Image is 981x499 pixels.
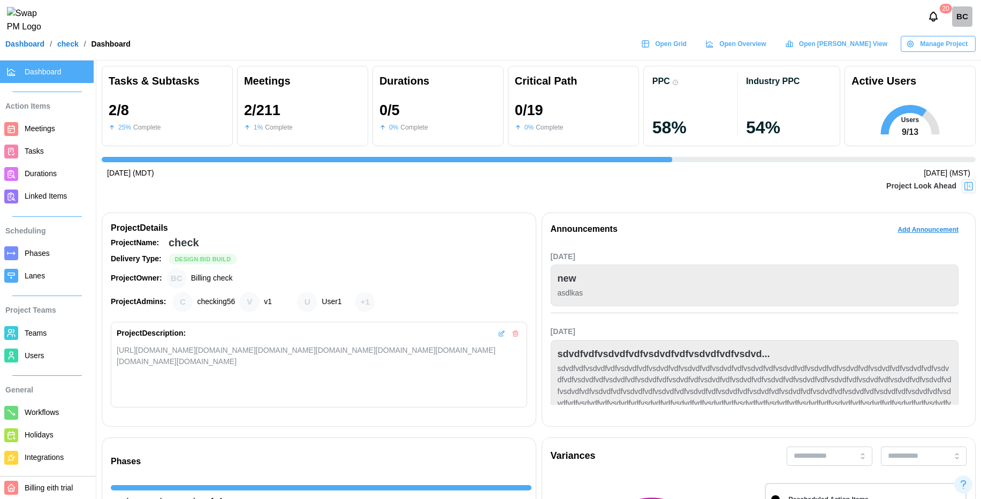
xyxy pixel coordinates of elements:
span: Tasks [25,147,44,155]
span: Users [25,351,44,360]
div: Project Details [111,222,527,235]
div: 0 % [524,123,534,133]
div: Project Description: [117,328,186,339]
div: checking56 [197,296,235,308]
a: Dashboard [5,40,44,48]
span: Open [PERSON_NAME] View [799,36,887,51]
span: Add Announcement [898,222,959,237]
div: Industry PPC [746,76,800,86]
span: Billing eith trial [25,483,73,492]
div: Complete [400,123,428,133]
div: Active Users [851,73,916,89]
div: sdvdfvdfvsdvdfvdfvsdvdfvdfvsdvdfvdfvsdvdfvdfvsdvdfvdfvsdvdfvdfvsdvdfvdfvsdvdfvdfvsdvdfvdfvsdvdfvd... [558,363,952,421]
div: User1 [322,296,341,308]
div: Durations [379,73,497,89]
div: / [84,40,86,48]
strong: Project Admins: [111,297,166,306]
div: 0 % [389,123,398,133]
div: 25 % [118,123,131,133]
div: BC [952,6,972,27]
div: [DATE] (MST) [924,168,970,179]
div: Delivery Type: [111,253,164,265]
div: [DATE] [551,251,959,263]
button: Manage Project [901,36,976,52]
div: Critical Path [515,73,632,89]
span: Phases [25,249,50,258]
div: 1 % [254,123,263,133]
div: Meetings [244,73,361,89]
span: Durations [25,169,57,178]
div: [DATE] (MDT) [107,168,154,179]
div: asdlkas [558,288,952,299]
span: Manage Project [920,36,968,51]
button: Add Announcement [889,222,967,238]
span: Meetings [25,124,55,133]
strong: Project Owner: [111,274,162,282]
div: v1 [264,296,272,308]
div: [URL][DOMAIN_NAME][DOMAIN_NAME][DOMAIN_NAME][DOMAIN_NAME][DOMAIN_NAME][DOMAIN_NAME][DOMAIN_NAME][... [117,345,521,367]
span: Holidays [25,430,54,439]
div: 54 % [746,119,831,136]
div: checking56 [172,292,193,312]
div: Announcements [551,223,618,236]
a: Open Grid [636,36,695,52]
span: Workflows [25,408,59,417]
a: Billing check [952,6,972,27]
div: + 1 [355,292,375,312]
div: check [169,235,199,251]
span: Integrations [25,453,64,462]
div: 20 [939,4,952,13]
a: Open [PERSON_NAME] View [780,36,895,52]
div: Phases [111,455,531,468]
span: Dashboard [25,67,62,76]
span: Lanes [25,271,45,280]
span: Linked Items [25,192,67,200]
div: Billing check [166,268,187,289]
div: Project Look Ahead [886,180,956,192]
div: Complete [133,123,161,133]
div: Billing check [191,273,233,284]
div: User1 [297,292,317,312]
div: 2 / 8 [109,102,129,118]
div: Complete [265,123,292,133]
div: Complete [536,123,563,133]
div: 2 / 211 [244,102,280,118]
div: [DATE] [551,326,959,338]
div: Dashboard [92,40,131,48]
div: Project Name: [111,237,164,249]
div: sdvdfvdfvsdvdfvdfvsdvdfvdfvsdvdfvdfvsdvd... [558,347,770,362]
img: Swap PM Logo [7,7,50,34]
div: 0 / 5 [379,102,400,118]
img: Project Look Ahead Button [963,181,974,192]
div: Variances [551,449,596,464]
span: Open Overview [719,36,766,51]
a: check [57,40,79,48]
div: Tasks & Subtasks [109,73,226,89]
span: Open Grid [655,36,687,51]
div: 58 % [652,119,737,136]
div: v1 [239,292,260,312]
button: Notifications [924,7,942,26]
span: Design Bid Build [175,254,231,264]
a: Open Overview [700,36,774,52]
div: new [558,271,576,286]
div: 0 / 19 [515,102,543,118]
div: PPC [652,76,670,86]
div: / [50,40,52,48]
span: Teams [25,329,47,337]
